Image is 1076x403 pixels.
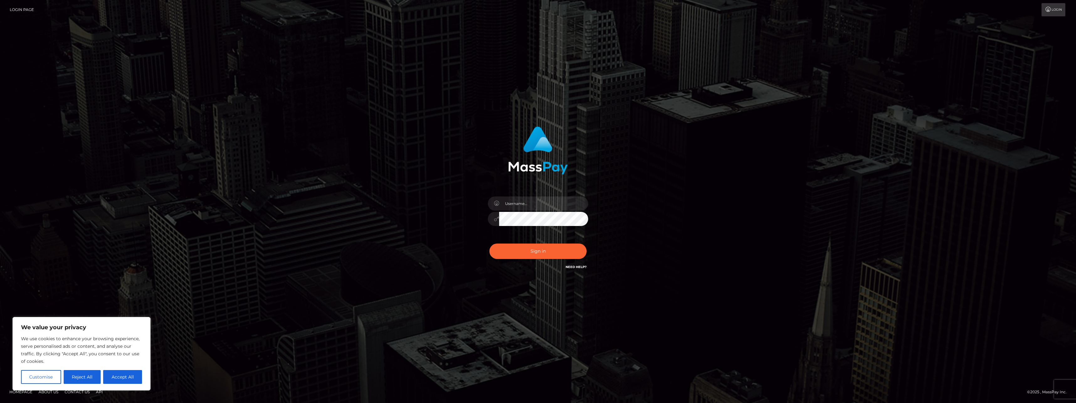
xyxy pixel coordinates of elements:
button: Sign in [489,244,587,259]
a: Login Page [10,3,34,16]
a: Need Help? [566,265,587,269]
a: Login [1042,3,1065,16]
div: We value your privacy [13,317,150,390]
img: MassPay Login [508,126,568,175]
a: API [93,387,105,397]
a: Homepage [7,387,35,397]
a: About Us [36,387,61,397]
p: We value your privacy [21,324,142,331]
button: Customise [21,370,61,384]
button: Reject All [64,370,101,384]
input: Username... [499,196,588,211]
a: Contact Us [62,387,92,397]
p: We use cookies to enhance your browsing experience, serve personalised ads or content, and analys... [21,335,142,365]
button: Accept All [103,370,142,384]
div: © 2025 , MassPay Inc. [1027,389,1071,395]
